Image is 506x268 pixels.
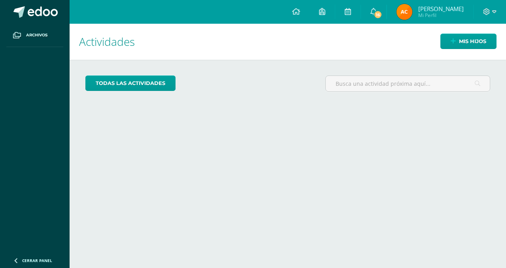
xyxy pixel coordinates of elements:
span: 16 [374,10,382,19]
img: cf23f2559fb4d6a6ba4fac9e8b6311d9.png [396,4,412,20]
span: Cerrar panel [22,258,52,263]
a: Archivos [6,24,63,47]
span: Mi Perfil [418,12,464,19]
input: Busca una actividad próxima aquí... [326,76,490,91]
h1: Actividades [79,24,497,60]
span: Mis hijos [459,34,486,49]
span: [PERSON_NAME] [418,5,464,13]
a: todas las Actividades [85,75,176,91]
a: Mis hijos [440,34,497,49]
span: Archivos [26,32,47,38]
